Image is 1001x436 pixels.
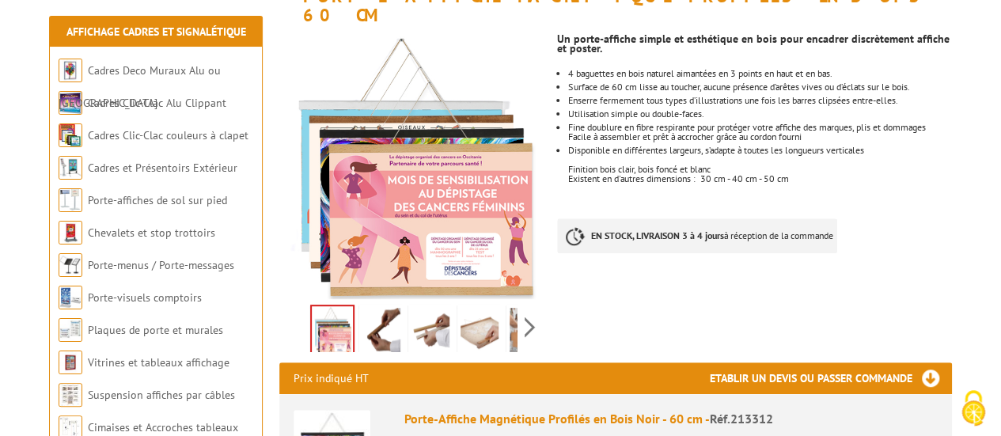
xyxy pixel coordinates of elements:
li: Utilisation simple ou double-faces. [568,109,951,119]
img: 213312_profiles_bois_aimantes_60_cm.jpg [312,306,353,355]
a: Vitrines et tableaux affichage [88,355,229,370]
img: Chevalets et stop trottoirs [59,221,82,245]
img: 213312_profiles_bois_aimantes_60_cm.jpg [279,32,546,299]
img: 213399_porte-affiches_magnetique_bois_fonce_3.jpg [461,308,499,357]
img: Suspension affiches par câbles [59,383,82,407]
img: 213399_porte-affiches_magnetique_bois_clair_2.jpg [411,308,449,357]
p: Disponible en différentes largeurs, s’adapte à toutes les longueurs verticales Finition bois clai... [568,146,951,174]
a: Porte-visuels comptoirs [88,290,202,305]
a: Affichage Cadres et Signalétique [66,25,246,39]
a: Cimaises et Accroches tableaux [88,420,238,434]
img: Cadres et Présentoirs Extérieur [59,156,82,180]
img: Cadres Clic-Clac couleurs à clapet [59,123,82,147]
li: Surface de 60 cm lisse au toucher, aucune présence d’arêtes vives ou d’éclats sur le bois. [568,82,951,92]
p: à réception de la commande [557,218,837,253]
a: Plaques de porte et murales [88,323,223,337]
div: Porte-Affiche Magnétique Profilés en Bois Noir - 60 cm - [404,410,938,428]
span: Next [522,314,537,340]
li: 4 baguettes en bois naturel aimantées en 3 points en haut et en bas. [568,69,951,78]
p: Prix indiqué HT [294,362,369,394]
img: Porte-visuels comptoirs [59,286,82,309]
a: Porte-menus / Porte-messages [88,258,234,272]
img: Cadres Deco Muraux Alu ou Bois [59,59,82,82]
a: Porte-affiches de sol sur pied [88,193,227,207]
img: 213399_porte-affiches_magnetique_bois_clair_4.jpg [510,308,548,357]
a: Cadres Clic-Clac couleurs à clapet [88,128,248,142]
p: Existent en d'autres dimensions : 30 cm - 40 cm - 50 cm [568,174,951,184]
p: Fine doublure en fibre respirante pour protéger votre affiche des marques, plis et dommages [568,123,951,132]
img: 213399_porte-affiches_magnetique_bois_fonce_2.jpg [362,308,400,357]
strong: EN STOCK, LIVRAISON 3 à 4 jours [591,229,724,241]
a: Chevalets et stop trottoirs [88,226,215,240]
img: Porte-affiches de sol sur pied [59,188,82,212]
img: Vitrines et tableaux affichage [59,351,82,374]
button: Cookies (fenêtre modale) [946,382,1001,436]
img: Cookies (fenêtre modale) [954,389,993,428]
p: Facile à assembler et prêt à accrocher grâce au cordon fourni [568,132,951,142]
li: Enserre fermement tous types d’illustrations une fois les barres clipsées entre-elles. [568,96,951,105]
img: Porte-menus / Porte-messages [59,253,82,277]
a: Cadres Clic-Clac Alu Clippant [88,96,226,110]
a: Cadres et Présentoirs Extérieur [88,161,237,175]
span: Réf.213312 [710,411,773,427]
a: Cadres Deco Muraux Alu ou [GEOGRAPHIC_DATA] [59,63,221,110]
strong: Un porte-affiche simple et esthétique en bois pour encadrer discrètement affiche et poster. [557,32,950,55]
h3: Etablir un devis ou passer commande [710,362,952,394]
a: Suspension affiches par câbles [88,388,235,402]
img: Plaques de porte et murales [59,318,82,342]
